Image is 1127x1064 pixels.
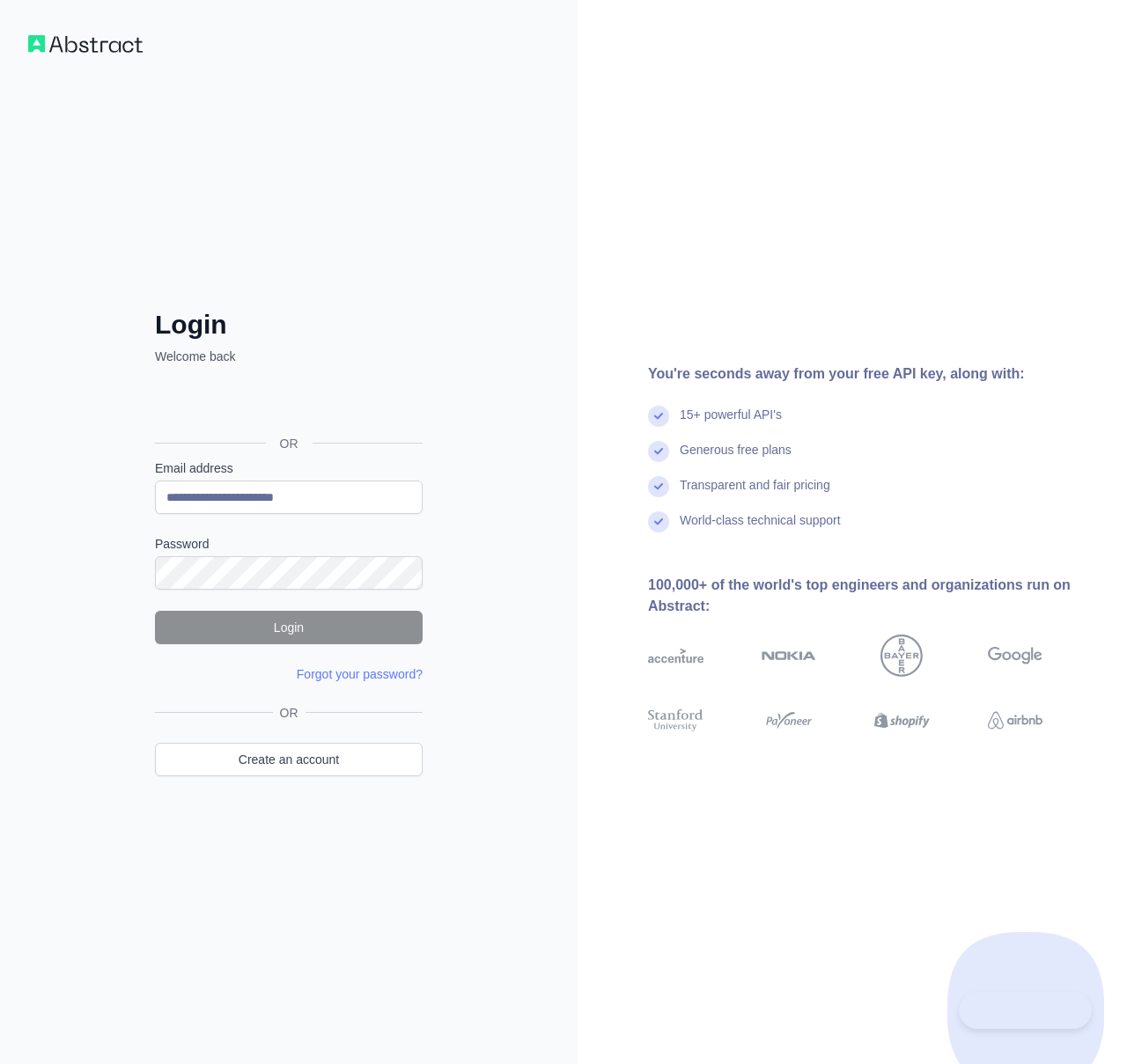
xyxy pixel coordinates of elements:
[297,667,423,681] a: Forgot your password?
[155,348,423,365] p: Welcome back
[648,707,703,734] img: stanford university
[959,992,1092,1029] iframe: Toggle Customer Support
[648,635,703,677] img: accenture
[988,707,1043,734] img: airbnb
[762,635,817,677] img: nokia
[155,611,423,644] button: Login
[880,635,923,677] img: bayer
[155,535,423,553] label: Password
[680,406,782,441] div: 15+ powerful API's
[874,707,930,734] img: shopify
[648,441,669,462] img: check mark
[762,707,817,734] img: payoneer
[648,406,669,427] img: check mark
[155,309,423,341] h2: Login
[648,363,1099,385] div: You're seconds away from your free API key, along with:
[155,459,423,477] label: Email address
[28,35,143,53] img: Workflow
[648,575,1099,617] div: 100,000+ of the world's top engineers and organizations run on Abstract:
[680,476,830,511] div: Transparent and fair pricing
[680,511,841,547] div: World-class technical support
[146,385,428,423] iframe: Sign in with Google Button
[273,704,306,722] span: OR
[648,511,669,532] img: check mark
[155,743,423,776] a: Create an account
[988,635,1043,677] img: google
[648,476,669,497] img: check mark
[266,435,313,452] span: OR
[680,441,792,476] div: Generous free plans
